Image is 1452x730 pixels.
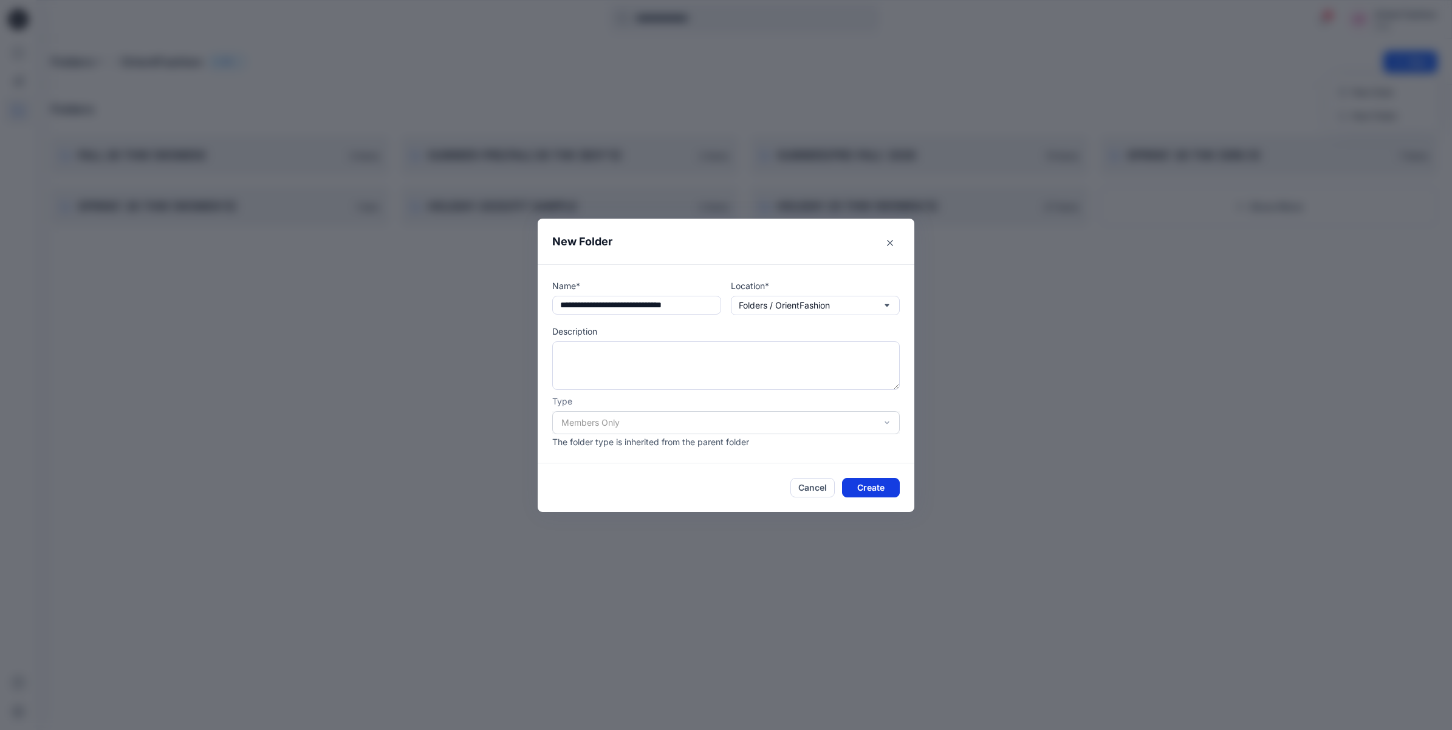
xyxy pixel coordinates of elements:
button: Create [842,478,900,497]
header: New Folder [538,219,914,264]
button: Close [880,233,900,253]
p: Description [552,325,900,338]
button: Folders / OrientFashion [731,296,900,315]
button: Cancel [790,478,835,497]
p: Name* [552,279,721,292]
p: Location* [731,279,900,292]
p: Type [552,395,900,408]
p: Folders / OrientFashion [739,299,830,312]
p: The folder type is inherited from the parent folder [552,435,900,448]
